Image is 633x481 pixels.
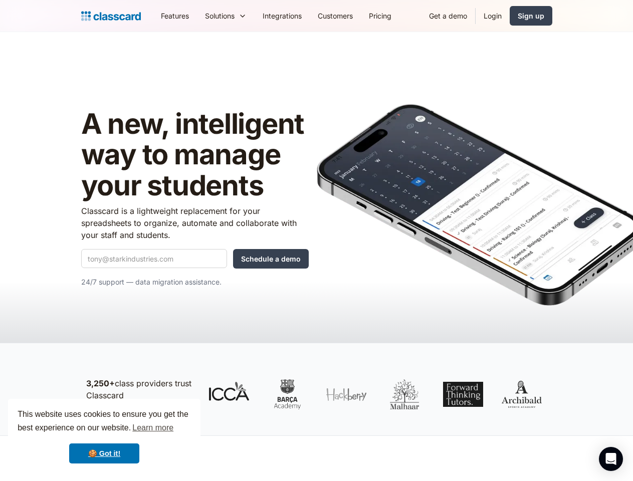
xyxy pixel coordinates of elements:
[153,5,197,27] a: Features
[18,408,191,435] span: This website uses cookies to ensure you get the best experience on our website.
[310,5,361,27] a: Customers
[86,378,115,388] strong: 3,250+
[81,109,309,201] h1: A new, intelligent way to manage your students
[86,377,194,401] p: class providers trust Classcard
[510,6,552,26] a: Sign up
[421,5,475,27] a: Get a demo
[361,5,399,27] a: Pricing
[518,11,544,21] div: Sign up
[81,249,227,268] input: tony@starkindustries.com
[81,276,309,288] p: 24/7 support — data migration assistance.
[205,11,235,21] div: Solutions
[599,447,623,471] div: Open Intercom Messenger
[197,5,255,27] div: Solutions
[131,420,175,435] a: learn more about cookies
[81,9,141,23] a: home
[255,5,310,27] a: Integrations
[81,205,309,241] p: Classcard is a lightweight replacement for your spreadsheets to organize, automate and collaborat...
[69,443,139,463] a: dismiss cookie message
[81,249,309,269] form: Quick Demo Form
[233,249,309,269] input: Schedule a demo
[476,5,510,27] a: Login
[8,399,200,473] div: cookieconsent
